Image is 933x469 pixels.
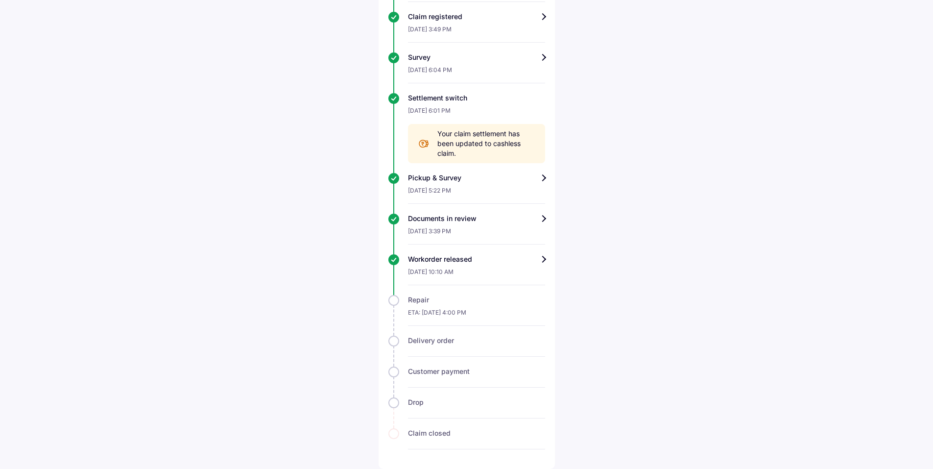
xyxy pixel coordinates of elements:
[408,367,545,376] div: Customer payment
[408,183,545,204] div: [DATE] 5:22 PM
[408,264,545,285] div: [DATE] 10:10 AM
[408,295,545,305] div: Repair
[408,336,545,346] div: Delivery order
[408,12,545,22] div: Claim registered
[408,52,545,62] div: Survey
[408,22,545,43] div: [DATE] 3:49 PM
[408,305,545,326] div: ETA: [DATE] 4:00 PM
[408,93,545,103] div: Settlement switch
[408,62,545,83] div: [DATE] 6:04 PM
[408,214,545,223] div: Documents in review
[408,254,545,264] div: Workorder released
[408,173,545,183] div: Pickup & Survey
[408,103,545,124] div: [DATE] 6:01 PM
[437,129,535,158] span: Your claim settlement has been updated to cashless claim.
[408,397,545,407] div: Drop
[408,223,545,245] div: [DATE] 3:39 PM
[408,428,545,438] div: Claim closed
